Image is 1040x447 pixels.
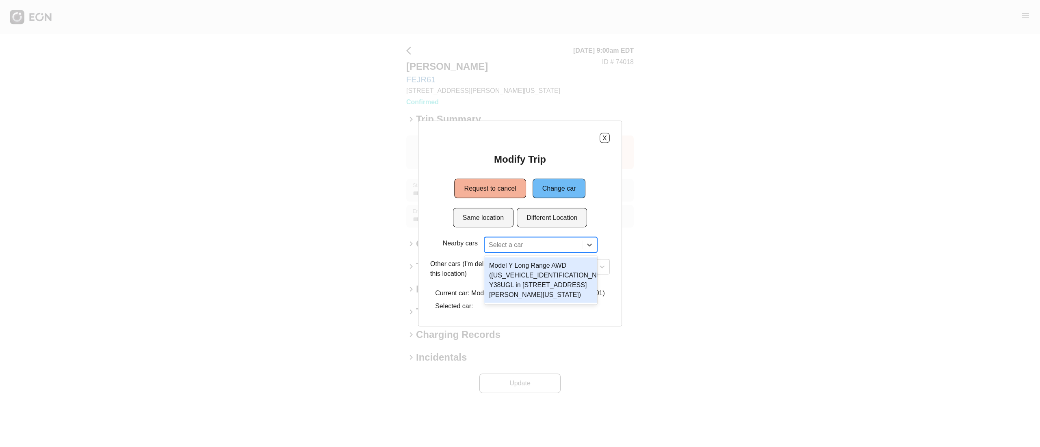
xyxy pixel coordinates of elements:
button: Change car [533,179,586,198]
p: Selected car: [435,301,605,311]
button: Request to cancel [455,179,526,198]
button: X [600,133,610,143]
p: Current car: Model Y Long Range AWD (FEJR61 in 11101) [435,288,605,298]
h2: Modify Trip [494,153,546,166]
div: Model Y Long Range AWD ([US_VEHICLE_IDENTIFICATION_NUMBER] Y38UGL in [STREET_ADDRESS][PERSON_NAME... [484,258,597,303]
p: Other cars (I'm delivering to this location) [430,259,516,279]
button: Different Location [517,208,587,228]
p: Nearby cars [443,239,478,248]
button: Same location [453,208,513,228]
